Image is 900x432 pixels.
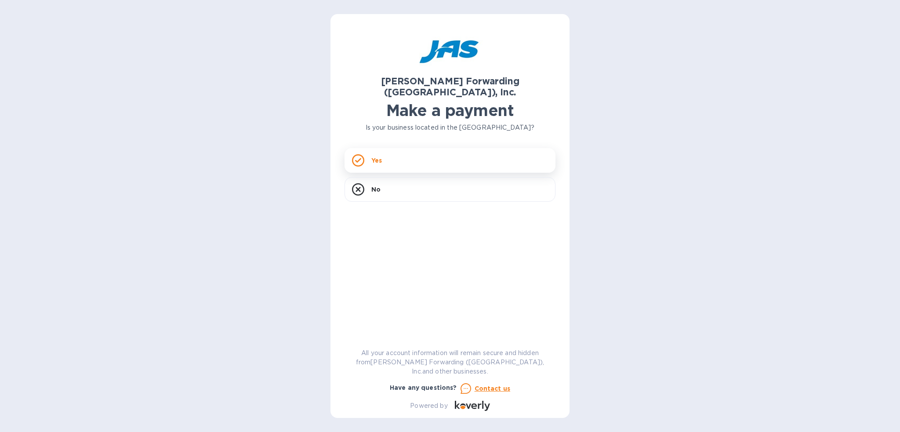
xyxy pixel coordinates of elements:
[345,349,555,376] p: All your account information will remain secure and hidden from [PERSON_NAME] Forwarding ([GEOGRA...
[475,385,511,392] u: Contact us
[345,101,555,120] h1: Make a payment
[371,156,382,165] p: Yes
[371,185,381,194] p: No
[381,76,519,98] b: [PERSON_NAME] Forwarding ([GEOGRAPHIC_DATA]), Inc.
[410,401,447,410] p: Powered by
[390,384,457,391] b: Have any questions?
[345,123,555,132] p: Is your business located in the [GEOGRAPHIC_DATA]?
